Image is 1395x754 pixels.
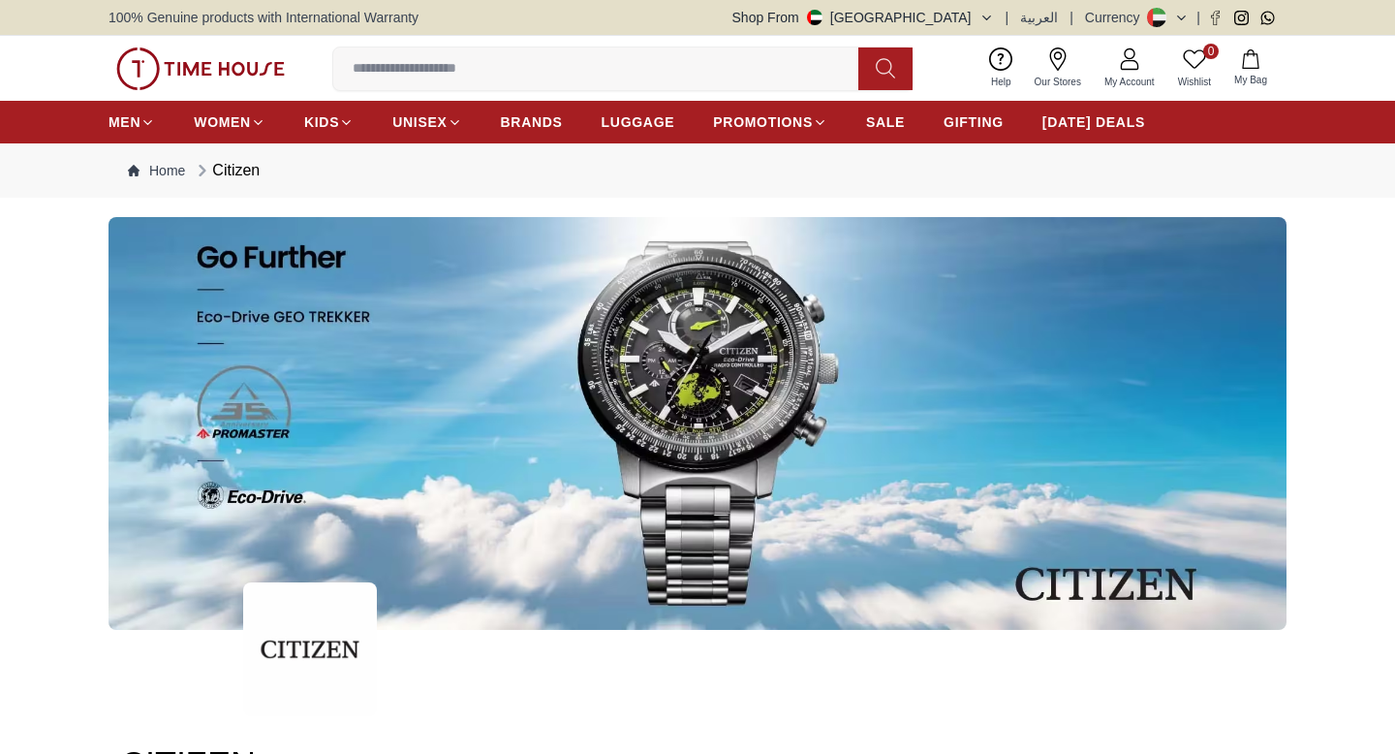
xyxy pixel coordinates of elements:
span: | [1196,8,1200,27]
a: [DATE] DEALS [1042,105,1145,140]
div: Citizen [193,159,260,182]
button: Shop From[GEOGRAPHIC_DATA] [732,8,994,27]
a: WOMEN [194,105,265,140]
img: ... [243,582,377,716]
span: UNISEX [392,112,447,132]
img: ... [116,47,285,90]
span: GIFTING [944,112,1004,132]
span: My Account [1097,75,1162,89]
a: MEN [108,105,155,140]
span: KIDS [304,112,339,132]
span: [DATE] DEALS [1042,112,1145,132]
nav: Breadcrumb [108,143,1286,198]
a: Instagram [1234,11,1249,25]
span: SALE [866,112,905,132]
span: My Bag [1226,73,1275,87]
img: United Arab Emirates [807,10,822,25]
span: LUGGAGE [602,112,675,132]
a: UNISEX [392,105,461,140]
button: العربية [1020,8,1058,27]
span: Wishlist [1170,75,1219,89]
span: MEN [108,112,140,132]
a: Home [128,161,185,180]
span: 100% Genuine products with International Warranty [108,8,418,27]
a: Whatsapp [1260,11,1275,25]
span: Help [983,75,1019,89]
span: WOMEN [194,112,251,132]
div: Currency [1085,8,1148,27]
a: BRANDS [501,105,563,140]
a: GIFTING [944,105,1004,140]
span: | [1069,8,1073,27]
a: SALE [866,105,905,140]
button: My Bag [1223,46,1279,91]
a: PROMOTIONS [713,105,827,140]
a: 0Wishlist [1166,44,1223,93]
span: Our Stores [1027,75,1089,89]
a: Help [979,44,1023,93]
a: LUGGAGE [602,105,675,140]
span: | [1006,8,1009,27]
span: BRANDS [501,112,563,132]
img: ... [108,217,1286,630]
a: Our Stores [1023,44,1093,93]
a: KIDS [304,105,354,140]
a: Facebook [1208,11,1223,25]
span: PROMOTIONS [713,112,813,132]
span: 0 [1203,44,1219,59]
